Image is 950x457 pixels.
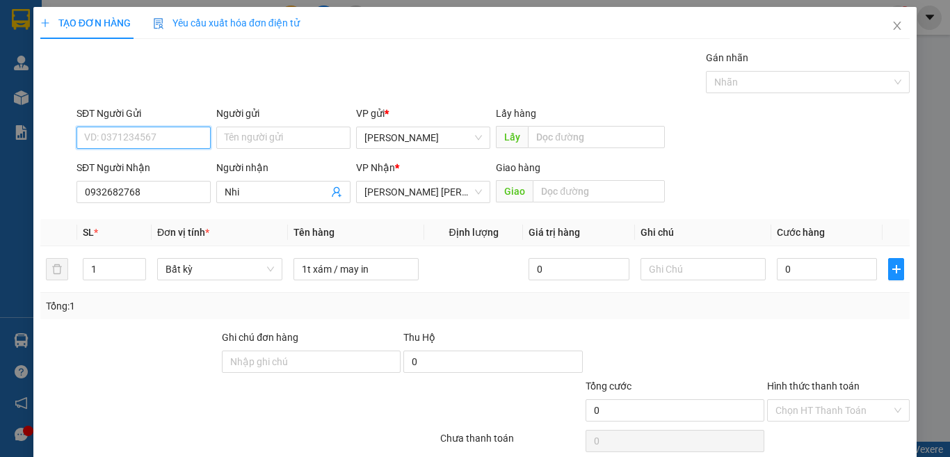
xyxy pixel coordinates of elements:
[151,17,184,51] img: logo.jpg
[166,259,274,280] span: Bất kỳ
[888,258,904,280] button: plus
[17,90,79,155] b: [PERSON_NAME]
[153,18,164,29] img: icon
[46,298,368,314] div: Tổng: 1
[496,108,536,119] span: Lấy hàng
[449,227,498,238] span: Định lượng
[529,227,580,238] span: Giá trị hàng
[157,227,209,238] span: Đơn vị tính
[889,264,903,275] span: plus
[496,162,540,173] span: Giao hàng
[364,182,482,202] span: Tp Hồ Chí Minh
[356,106,490,121] div: VP gửi
[356,162,395,173] span: VP Nhận
[635,219,771,246] th: Ghi chú
[40,18,50,28] span: plus
[40,17,131,29] span: TẠO ĐƠN HÀNG
[46,258,68,280] button: delete
[706,52,748,63] label: Gán nhãn
[496,126,528,148] span: Lấy
[293,227,335,238] span: Tên hàng
[117,53,191,64] b: [DOMAIN_NAME]
[641,258,766,280] input: Ghi Chú
[216,106,351,121] div: Người gửi
[586,380,631,392] span: Tổng cước
[153,17,300,29] span: Yêu cầu xuất hóa đơn điện tử
[222,332,298,343] label: Ghi chú đơn hàng
[222,351,401,373] input: Ghi chú đơn hàng
[77,160,211,175] div: SĐT Người Nhận
[117,66,191,83] li: (c) 2017
[83,227,94,238] span: SL
[528,126,665,148] input: Dọc đường
[216,160,351,175] div: Người nhận
[293,258,419,280] input: VD: Bàn, Ghế
[878,7,917,46] button: Close
[364,127,482,148] span: VP Phan Rang
[331,186,342,198] span: user-add
[767,380,860,392] label: Hình thức thanh toán
[777,227,825,238] span: Cước hàng
[529,258,629,280] input: 0
[496,180,533,202] span: Giao
[403,332,435,343] span: Thu Hộ
[439,431,584,455] div: Chưa thanh toán
[892,20,903,31] span: close
[86,20,138,86] b: Gửi khách hàng
[533,180,665,202] input: Dọc đường
[77,106,211,121] div: SĐT Người Gửi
